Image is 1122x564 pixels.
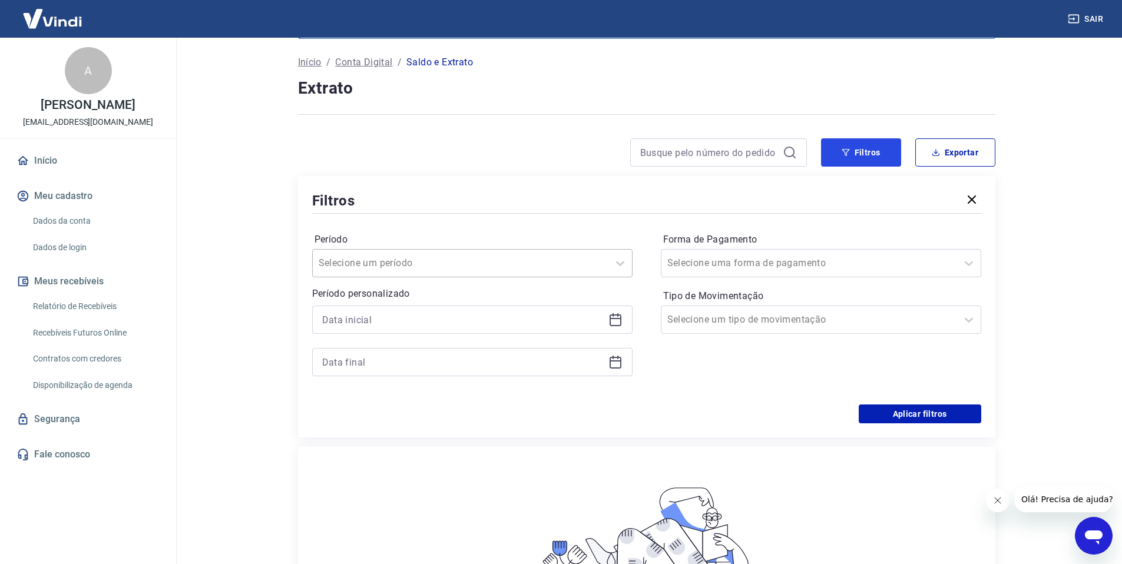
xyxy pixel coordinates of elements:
[312,191,356,210] h5: Filtros
[14,406,162,432] a: Segurança
[640,144,778,161] input: Busque pelo número do pedido
[322,311,604,329] input: Data inicial
[28,235,162,260] a: Dados de login
[298,77,995,100] h4: Extrato
[398,55,402,69] p: /
[14,183,162,209] button: Meu cadastro
[28,347,162,371] a: Contratos com credores
[915,138,995,167] button: Exportar
[28,373,162,397] a: Disponibilização de agenda
[1065,8,1108,30] button: Sair
[986,489,1010,512] iframe: Fechar mensagem
[7,8,99,18] span: Olá! Precisa de ajuda?
[663,233,979,247] label: Forma de Pagamento
[315,233,630,247] label: Período
[335,55,392,69] a: Conta Digital
[312,287,633,301] p: Período personalizado
[28,321,162,345] a: Recebíveis Futuros Online
[1075,517,1113,555] iframe: Botão para abrir a janela de mensagens
[41,99,135,111] p: [PERSON_NAME]
[859,404,981,423] button: Aplicar filtros
[14,1,91,37] img: Vindi
[326,55,330,69] p: /
[28,294,162,319] a: Relatório de Recebíveis
[663,289,979,303] label: Tipo de Movimentação
[1014,486,1113,512] iframe: Mensagem da empresa
[23,116,153,128] p: [EMAIL_ADDRESS][DOMAIN_NAME]
[65,47,112,94] div: A
[14,442,162,467] a: Fale conosco
[821,138,901,167] button: Filtros
[298,55,322,69] a: Início
[322,353,604,371] input: Data final
[28,209,162,233] a: Dados da conta
[14,268,162,294] button: Meus recebíveis
[406,55,473,69] p: Saldo e Extrato
[14,148,162,174] a: Início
